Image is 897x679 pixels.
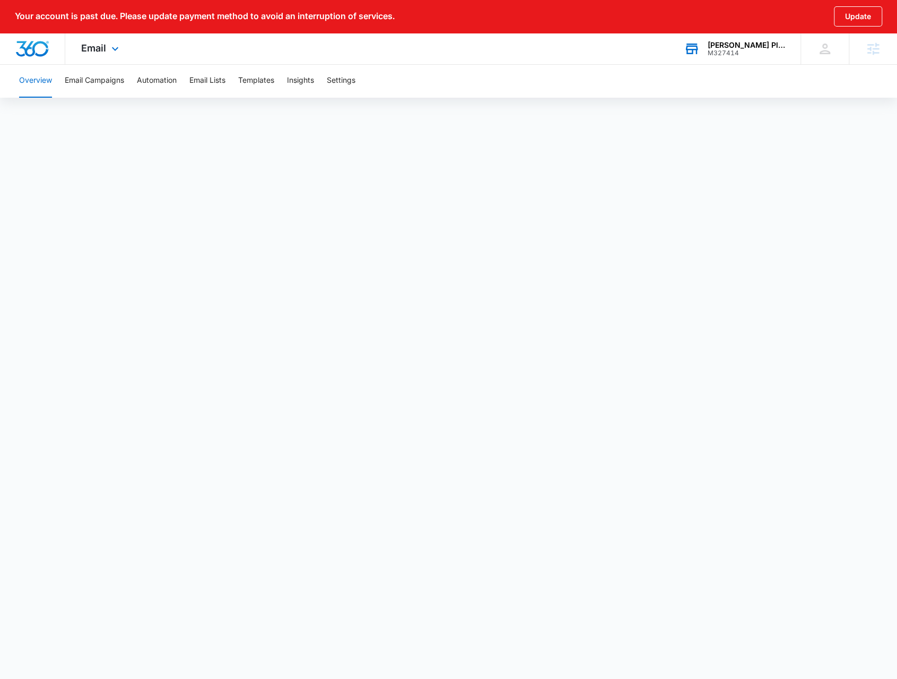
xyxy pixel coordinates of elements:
div: Email [65,33,137,64]
button: Update [834,6,882,27]
div: account name [708,41,785,49]
button: Email Campaigns [65,64,124,98]
div: account id [708,49,785,57]
button: Overview [19,64,52,98]
button: Automation [137,64,177,98]
span: Email [81,42,106,54]
button: Insights [287,64,314,98]
button: Settings [327,64,355,98]
p: Your account is past due. Please update payment method to avoid an interruption of services. [15,11,395,21]
button: Templates [238,64,274,98]
button: Email Lists [189,64,225,98]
